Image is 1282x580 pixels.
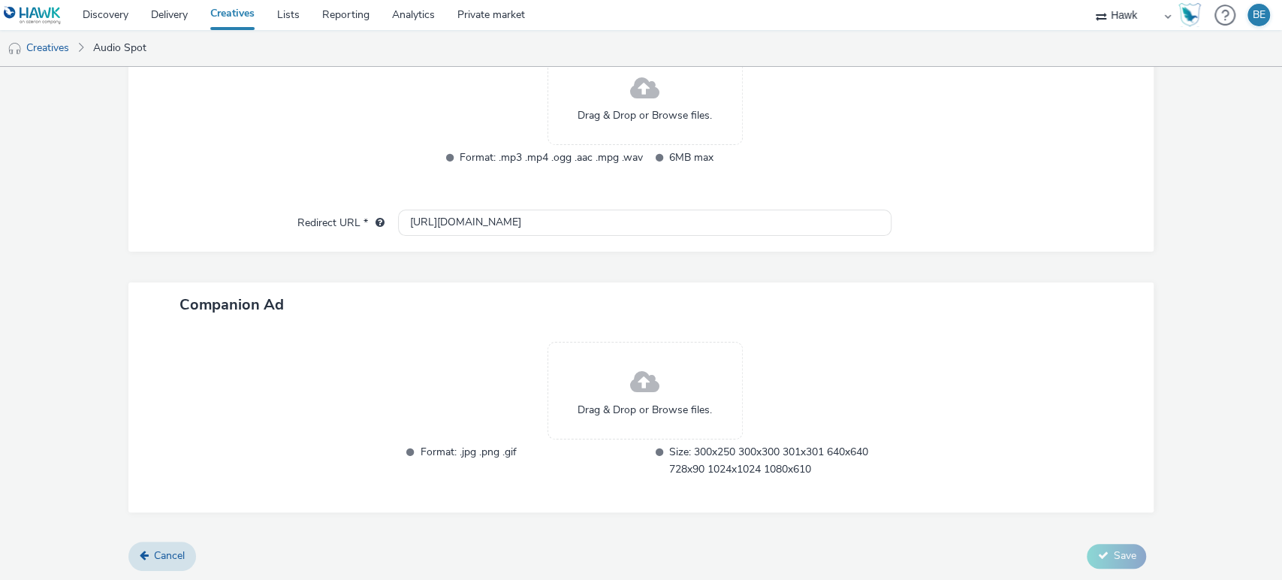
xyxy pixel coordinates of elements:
[8,41,23,56] img: audio
[368,216,385,231] div: URL will be used as a validation URL with some SSPs and it will be the redirection URL of your cr...
[460,149,643,166] span: Format: .mp3 .mp4 .ogg .aac .mpg .wav
[1113,548,1136,563] span: Save
[578,403,712,418] span: Drag & Drop or Browse files.
[179,295,284,315] span: Companion Ad
[669,149,852,166] span: 6MB max
[86,30,154,66] a: Audio Spot
[421,443,643,478] span: Format: .jpg .png .gif
[291,210,391,231] label: Redirect URL *
[1178,3,1207,27] a: Hawk Academy
[4,6,62,25] img: undefined Logo
[128,542,196,570] a: Cancel
[578,108,712,123] span: Drag & Drop or Browse files.
[669,443,891,478] span: Size: 300x250 300x300 301x301 640x640 728x90 1024x1024 1080x610
[1253,4,1265,26] div: BE
[1178,3,1201,27] img: Hawk Academy
[398,210,892,236] input: url...
[154,548,185,563] span: Cancel
[1087,544,1146,568] button: Save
